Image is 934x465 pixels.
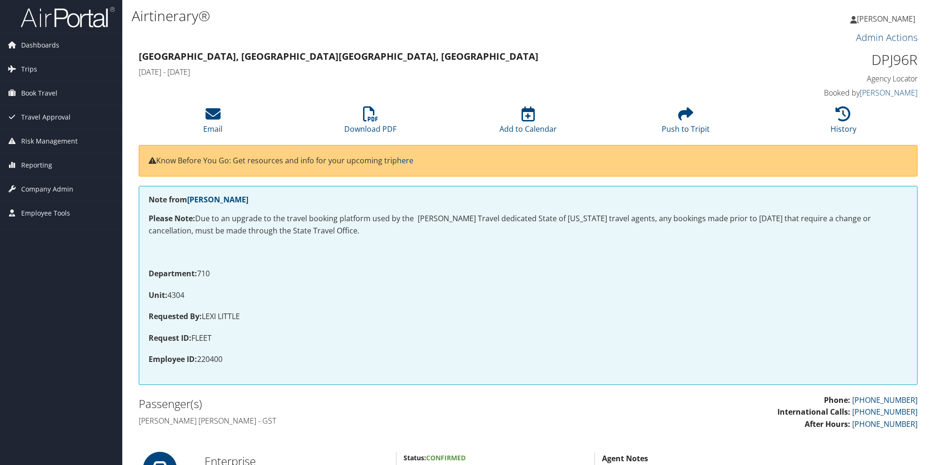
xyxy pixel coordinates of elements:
[139,396,521,412] h2: Passenger(s)
[831,112,856,134] a: History
[21,57,37,81] span: Trips
[149,354,197,364] strong: Employee ID:
[344,112,396,134] a: Download PDF
[149,311,202,321] strong: Requested By:
[426,453,466,462] span: Confirmed
[852,419,918,429] a: [PHONE_NUMBER]
[149,333,191,343] strong: Request ID:
[662,112,710,134] a: Push to Tripit
[777,407,850,417] strong: International Calls:
[734,50,918,70] h1: DPJ96R
[139,416,521,426] h4: [PERSON_NAME] [PERSON_NAME] - GST
[21,81,57,105] span: Book Travel
[850,5,925,33] a: [PERSON_NAME]
[139,67,720,77] h4: [DATE] - [DATE]
[203,112,222,134] a: Email
[149,332,908,345] p: FLEET
[397,155,413,166] a: here
[21,6,115,28] img: airportal-logo.png
[734,73,918,84] h4: Agency Locator
[856,31,918,44] a: Admin Actions
[21,105,71,129] span: Travel Approval
[21,201,70,225] span: Employee Tools
[187,194,248,205] a: [PERSON_NAME]
[824,395,850,405] strong: Phone:
[149,213,195,224] strong: Please Note:
[149,268,197,279] strong: Department:
[21,153,52,177] span: Reporting
[860,88,918,98] a: [PERSON_NAME]
[21,129,78,153] span: Risk Management
[132,6,660,26] h1: Airtinerary®
[852,395,918,405] a: [PHONE_NUMBER]
[21,33,59,57] span: Dashboards
[404,453,426,462] strong: Status:
[21,177,73,201] span: Company Admin
[149,290,167,300] strong: Unit:
[149,213,908,237] p: Due to an upgrade to the travel booking platform used by the [PERSON_NAME] Travel dedicated State...
[149,311,908,323] p: LEXI LITTLE
[139,50,538,63] strong: [GEOGRAPHIC_DATA], [GEOGRAPHIC_DATA] [GEOGRAPHIC_DATA], [GEOGRAPHIC_DATA]
[149,194,248,205] strong: Note from
[805,419,850,429] strong: After Hours:
[499,112,557,134] a: Add to Calendar
[149,289,908,302] p: 4304
[734,88,918,98] h4: Booked by
[149,155,908,167] p: Know Before You Go: Get resources and info for your upcoming trip
[149,353,908,366] p: 220400
[149,268,908,280] p: 710
[857,14,915,24] span: [PERSON_NAME]
[852,407,918,417] a: [PHONE_NUMBER]
[602,453,648,464] strong: Agent Notes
